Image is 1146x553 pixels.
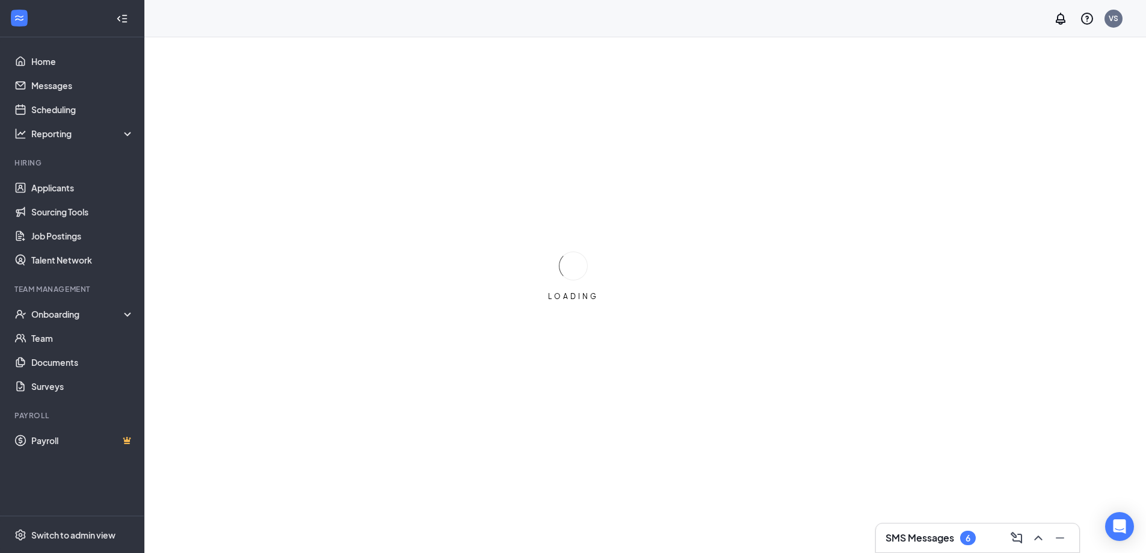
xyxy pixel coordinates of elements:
a: Team [31,326,134,350]
a: Applicants [31,176,134,200]
a: Documents [31,350,134,374]
svg: QuestionInfo [1080,11,1094,26]
button: Minimize [1050,528,1070,548]
a: Job Postings [31,224,134,248]
a: PayrollCrown [31,428,134,453]
div: Open Intercom Messenger [1105,512,1134,541]
a: Scheduling [31,97,134,122]
svg: Settings [14,529,26,541]
h3: SMS Messages [886,531,954,545]
div: Reporting [31,128,135,140]
div: Switch to admin view [31,529,116,541]
a: Home [31,49,134,73]
div: Onboarding [31,308,124,320]
div: Payroll [14,410,132,421]
div: Team Management [14,284,132,294]
svg: Notifications [1053,11,1068,26]
div: LOADING [543,291,603,301]
a: Talent Network [31,248,134,272]
a: Surveys [31,374,134,398]
div: Hiring [14,158,132,168]
button: ComposeMessage [1007,528,1026,548]
svg: WorkstreamLogo [13,12,25,24]
svg: ComposeMessage [1009,531,1024,545]
div: 6 [966,533,970,543]
a: Sourcing Tools [31,200,134,224]
svg: Minimize [1053,531,1067,545]
svg: Collapse [116,13,128,25]
svg: ChevronUp [1031,531,1046,545]
svg: UserCheck [14,308,26,320]
button: ChevronUp [1029,528,1048,548]
div: VS [1109,13,1118,23]
svg: Analysis [14,128,26,140]
a: Messages [31,73,134,97]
